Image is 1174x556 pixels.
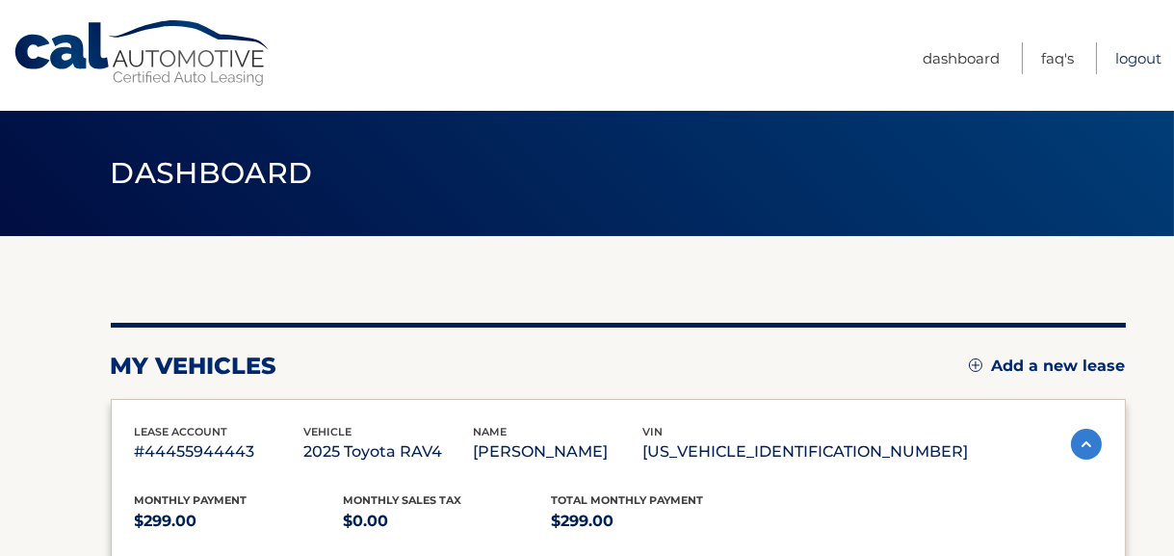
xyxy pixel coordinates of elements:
[135,438,304,465] p: #44455944443
[343,508,552,535] p: $0.00
[923,42,1000,74] a: Dashboard
[135,493,248,507] span: Monthly Payment
[643,425,664,438] span: vin
[304,438,474,465] p: 2025 Toyota RAV4
[474,425,508,438] span: name
[552,493,704,507] span: Total Monthly Payment
[304,425,352,438] span: vehicle
[111,352,277,381] h2: my vehicles
[343,493,461,507] span: Monthly sales Tax
[474,438,643,465] p: [PERSON_NAME]
[1071,429,1102,460] img: accordion-active.svg
[969,357,1126,376] a: Add a new lease
[1115,42,1161,74] a: Logout
[13,19,273,88] a: Cal Automotive
[135,508,344,535] p: $299.00
[135,425,228,438] span: lease account
[1041,42,1074,74] a: FAQ's
[643,438,969,465] p: [US_VEHICLE_IDENTIFICATION_NUMBER]
[969,358,982,372] img: add.svg
[111,155,313,191] span: Dashboard
[552,508,761,535] p: $299.00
